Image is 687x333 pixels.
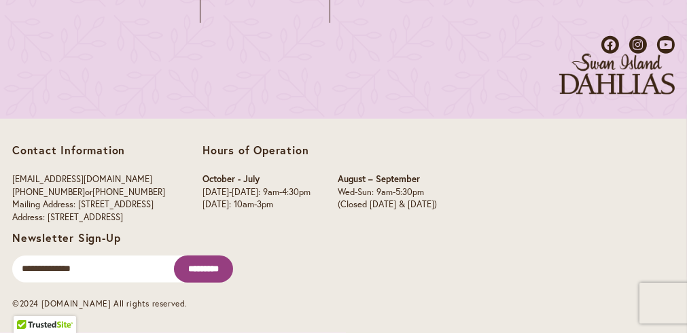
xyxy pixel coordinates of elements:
a: [EMAIL_ADDRESS][DOMAIN_NAME] [12,173,152,185]
p: August – September [338,173,437,186]
a: Dahlias on Instagram [629,36,647,54]
p: or Mailing Address: [STREET_ADDRESS] Address: [STREET_ADDRESS] [12,173,165,224]
span: Newsletter Sign-Up [12,230,120,245]
p: [DATE]: 10am-3pm [202,198,311,211]
a: [PHONE_NUMBER] [92,186,165,198]
p: Hours of Operation [202,143,437,157]
p: [DATE]-[DATE]: 9am-4:30pm [202,186,311,199]
a: Dahlias on Youtube [657,36,675,54]
p: (Closed [DATE] & [DATE]) [338,198,437,211]
a: [PHONE_NUMBER] [12,186,85,198]
p: Contact Information [12,143,165,157]
p: Wed-Sun: 9am-5:30pm [338,186,437,199]
a: Dahlias on Facebook [601,36,619,54]
p: October - July [202,173,311,186]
